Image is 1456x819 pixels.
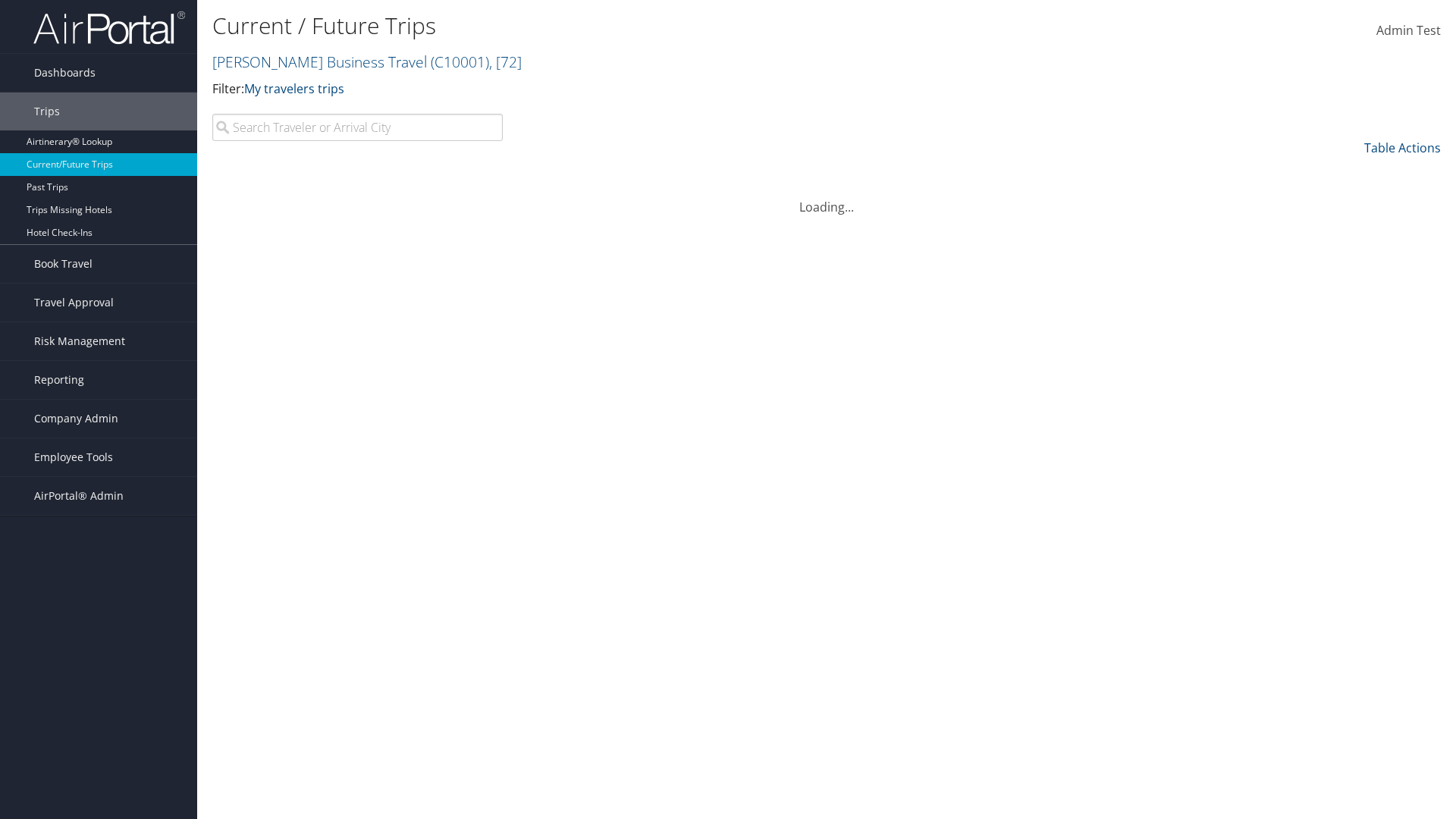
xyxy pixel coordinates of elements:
[1376,8,1441,55] a: Admin Test
[212,114,503,141] input: Search Traveler or Arrival City
[34,438,113,476] span: Employee Tools
[212,80,1031,99] p: Filter:
[33,10,185,45] img: airportal-logo.png
[212,180,1441,216] div: Loading...
[244,80,344,97] a: My travelers trips
[34,245,93,283] span: Book Travel
[212,52,522,72] a: [PERSON_NAME] Business Travel
[1364,140,1441,156] a: Table Actions
[212,10,1031,42] h1: Current / Future Trips
[489,52,522,72] span: , [ 72 ]
[1376,22,1441,39] span: Admin Test
[34,361,84,399] span: Reporting
[431,52,489,72] span: ( C10001 )
[34,322,125,360] span: Risk Management
[34,400,118,438] span: Company Admin
[34,93,60,130] span: Trips
[34,477,124,515] span: AirPortal® Admin
[34,284,114,322] span: Travel Approval
[34,54,96,92] span: Dashboards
